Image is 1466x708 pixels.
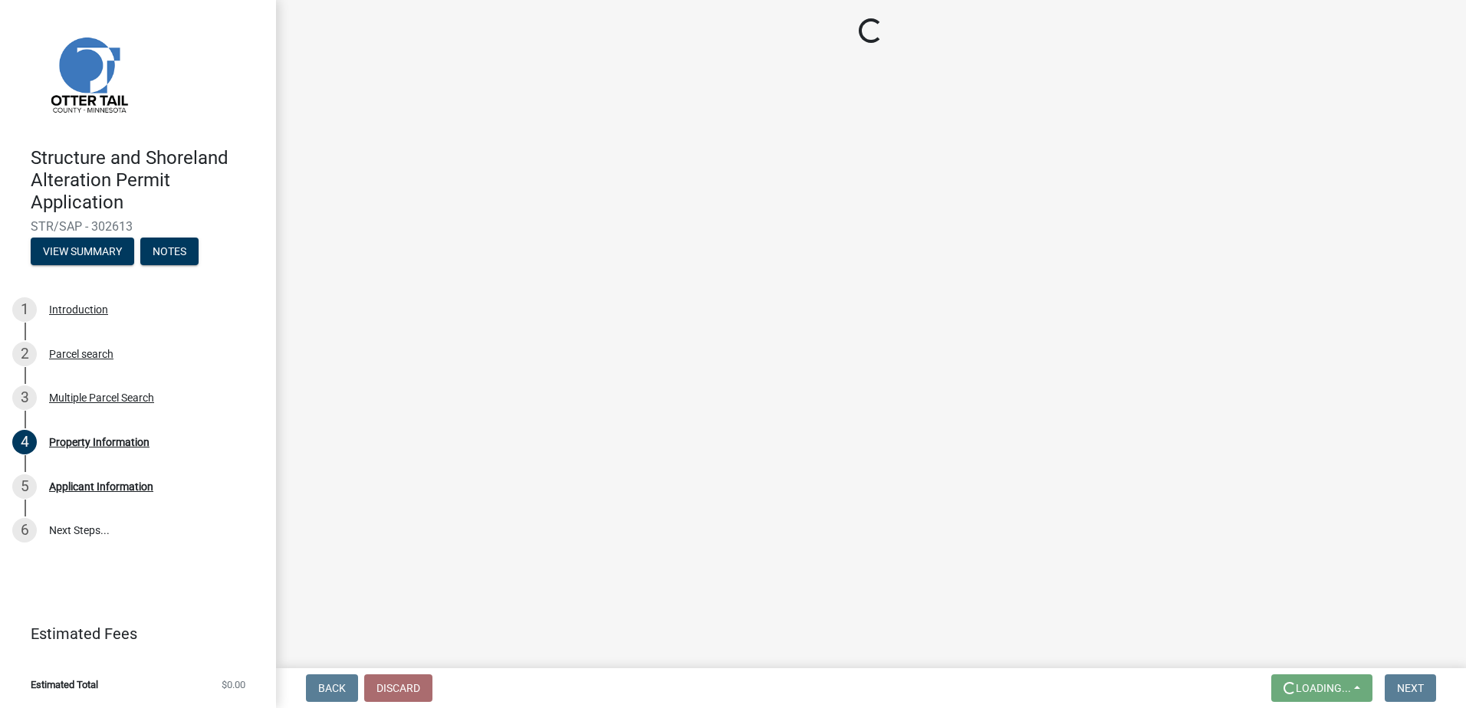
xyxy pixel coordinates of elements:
[12,474,37,499] div: 5
[12,385,37,410] div: 3
[31,238,134,265] button: View Summary
[1296,682,1351,694] span: Loading...
[31,16,146,131] img: Otter Tail County, Minnesota
[1271,674,1372,702] button: Loading...
[1385,674,1436,702] button: Next
[49,304,108,315] div: Introduction
[364,674,432,702] button: Discard
[140,247,199,259] wm-modal-confirm: Notes
[12,342,37,366] div: 2
[49,481,153,492] div: Applicant Information
[1397,682,1424,694] span: Next
[306,674,358,702] button: Back
[12,518,37,542] div: 6
[49,392,154,403] div: Multiple Parcel Search
[31,247,134,259] wm-modal-confirm: Summary
[222,680,245,690] span: $0.00
[140,238,199,265] button: Notes
[31,680,98,690] span: Estimated Total
[12,430,37,454] div: 4
[49,437,150,447] div: Property Information
[318,682,346,694] span: Back
[12,297,37,322] div: 1
[31,219,245,234] span: STR/SAP - 302613
[12,618,251,649] a: Estimated Fees
[49,349,113,359] div: Parcel search
[31,147,264,213] h4: Structure and Shoreland Alteration Permit Application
